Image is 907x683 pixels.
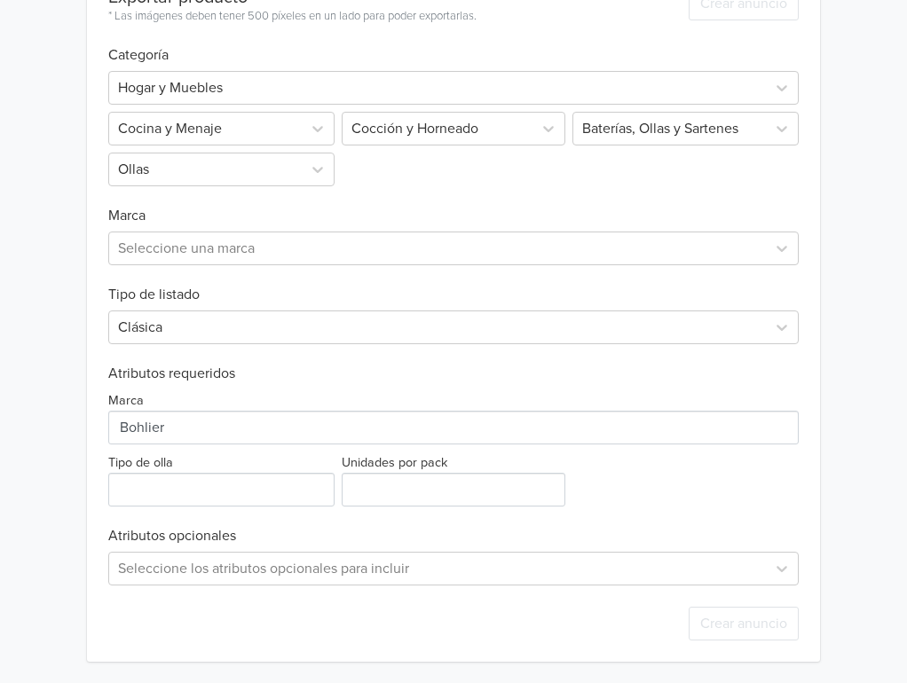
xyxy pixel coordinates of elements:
[108,186,800,224] h6: Marca
[689,607,799,640] button: Crear anuncio
[108,528,800,545] h6: Atributos opcionales
[108,453,173,473] label: Tipo de olla
[342,453,447,473] label: Unidades por pack
[108,265,800,303] h6: Tipo de listado
[108,365,800,382] h6: Atributos requeridos
[108,391,144,411] label: Marca
[108,8,477,26] div: * Las imágenes deben tener 500 píxeles en un lado para poder exportarlas.
[108,26,800,64] h6: Categoría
